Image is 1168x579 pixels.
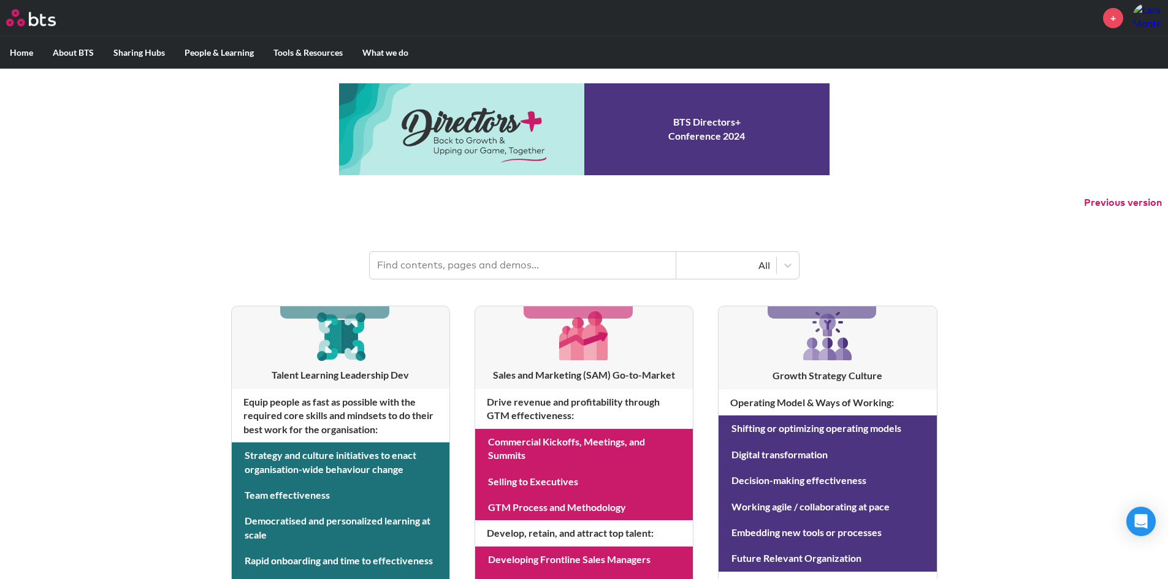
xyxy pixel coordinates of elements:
[555,306,613,365] img: [object Object]
[475,520,693,546] h4: Develop, retain, and attract top talent :
[1103,8,1123,28] a: +
[475,389,693,429] h4: Drive revenue and profitability through GTM effectiveness :
[6,9,78,26] a: Go home
[43,37,104,69] label: About BTS
[682,259,770,272] div: All
[1132,3,1162,32] img: Lara Montero
[311,306,370,365] img: [object Object]
[370,252,676,279] input: Find contents, pages and demos...
[719,390,936,415] h4: Operating Model & Ways of Working :
[1126,507,1156,536] div: Open Intercom Messenger
[232,368,449,382] h3: Talent Learning Leadership Dev
[175,37,264,69] label: People & Learning
[6,9,56,26] img: BTS Logo
[339,83,830,175] a: Conference 2024
[264,37,353,69] label: Tools & Resources
[1084,196,1162,210] button: Previous version
[353,37,418,69] label: What we do
[719,369,936,382] h3: Growth Strategy Culture
[1132,3,1162,32] a: Profile
[104,37,175,69] label: Sharing Hubs
[232,389,449,442] h4: Equip people as fast as possible with the required core skills and mindsets to do their best work...
[798,306,857,365] img: [object Object]
[475,368,693,382] h3: Sales and Marketing (SAM) Go-to-Market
